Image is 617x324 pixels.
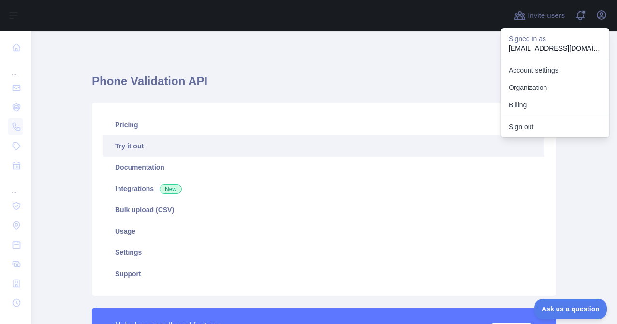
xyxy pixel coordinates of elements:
[501,79,609,96] a: Organization
[103,242,544,263] a: Settings
[103,221,544,242] a: Usage
[8,58,23,77] div: ...
[103,263,544,284] a: Support
[103,178,544,199] a: Integrations New
[534,299,607,319] iframe: Toggle Customer Support
[512,8,567,23] button: Invite users
[501,96,609,114] button: Billing
[160,184,182,194] span: New
[103,157,544,178] a: Documentation
[501,61,609,79] a: Account settings
[103,135,544,157] a: Try it out
[501,118,609,135] button: Sign out
[509,44,602,53] p: [EMAIL_ADDRESS][DOMAIN_NAME]
[103,199,544,221] a: Bulk upload (CSV)
[8,176,23,195] div: ...
[528,10,565,21] span: Invite users
[92,74,556,97] h1: Phone Validation API
[509,34,602,44] p: Signed in as
[103,114,544,135] a: Pricing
